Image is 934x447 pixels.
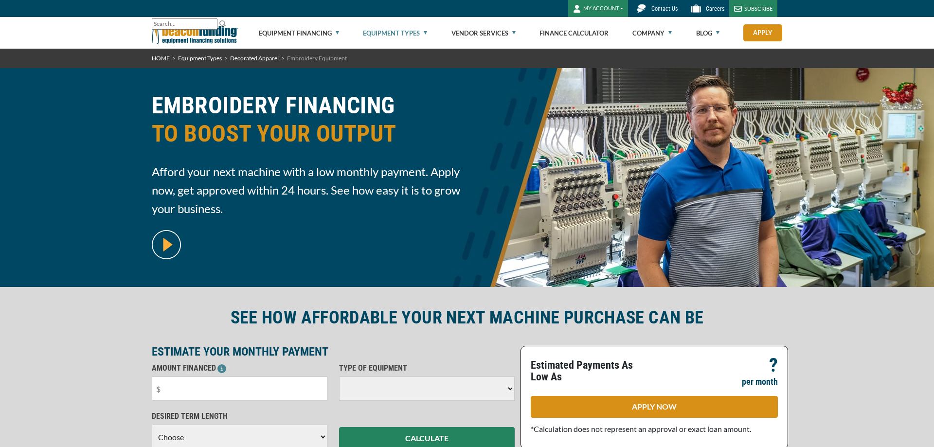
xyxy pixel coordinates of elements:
a: Apply [743,24,782,41]
img: Search [219,19,227,27]
p: DESIRED TERM LENGTH [152,411,327,422]
a: Clear search text [207,20,215,28]
a: APPLY NOW [531,396,778,418]
a: Equipment Types [178,54,222,62]
input: $ [152,376,327,401]
h2: SEE HOW AFFORDABLE YOUR NEXT MACHINE PURCHASE CAN BE [152,306,782,329]
span: Careers [706,5,724,12]
input: Search [152,18,217,30]
a: Decorated Apparel [230,54,279,62]
p: ? [769,359,778,371]
img: Beacon Funding Corporation logo [152,17,238,49]
img: video modal pop-up play button [152,230,181,259]
a: Equipment Types [363,18,427,49]
p: ESTIMATE YOUR MONTHLY PAYMENT [152,346,515,358]
span: Contact Us [651,5,678,12]
a: Vendor Services [451,18,516,49]
span: Embroidery Equipment [287,54,347,62]
a: Equipment Financing [259,18,339,49]
span: Afford your next machine with a low monthly payment. Apply now, get approved within 24 hours. See... [152,162,461,218]
span: TO BOOST YOUR OUTPUT [152,120,461,148]
p: per month [742,376,778,388]
p: AMOUNT FINANCED [152,362,327,374]
p: Estimated Payments As Low As [531,359,648,383]
a: Finance Calculator [539,18,609,49]
a: HOME [152,54,170,62]
span: *Calculation does not represent an approval or exact loan amount. [531,424,751,433]
a: Blog [696,18,719,49]
h1: EMBROIDERY FINANCING [152,91,461,155]
p: TYPE OF EQUIPMENT [339,362,515,374]
a: Company [632,18,672,49]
